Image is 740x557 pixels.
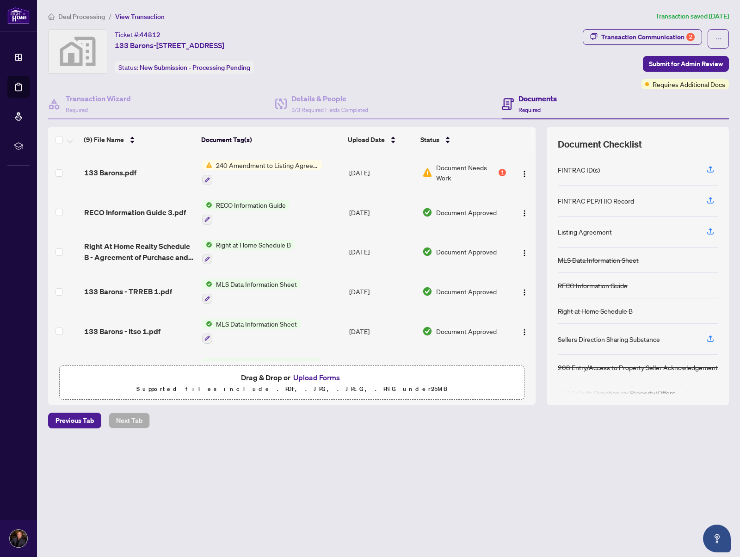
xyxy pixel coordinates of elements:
[197,127,344,153] th: Document Tag(s)
[84,207,186,218] span: RECO Information Guide 3.pdf
[422,207,432,217] img: Document Status
[115,40,224,51] span: 133 Barons-[STREET_ADDRESS]
[140,63,250,72] span: New Submission - Processing Pending
[517,284,532,299] button: Logo
[517,324,532,339] button: Logo
[344,127,417,153] th: Upload Date
[643,56,729,72] button: Submit for Admin Review
[703,525,731,552] button: Open asap
[422,247,432,257] img: Document Status
[558,255,639,265] div: MLS Data Information Sheet
[422,326,432,336] img: Document Status
[7,7,30,24] img: logo
[115,29,160,40] div: Ticket #:
[202,279,301,304] button: Status IconMLS Data Information Sheet
[84,167,136,178] span: 133 Barons.pdf
[558,227,612,237] div: Listing Agreement
[202,200,290,225] button: Status IconRECO Information Guide
[65,384,518,395] p: Supported files include .PDF, .JPG, .JPEG, .PNG under 25 MB
[345,153,419,192] td: [DATE]
[436,247,497,257] span: Document Approved
[84,326,160,337] span: 133 Barons - Itso 1.pdf
[109,413,150,428] button: Next Tab
[558,362,718,372] div: 208 Entry/Access to Property Seller Acknowledgement
[202,160,212,170] img: Status Icon
[558,165,600,175] div: FINTRAC ID(s)
[212,200,290,210] span: RECO Information Guide
[436,162,497,183] span: Document Needs Work
[601,30,695,44] div: Transaction Communication
[517,205,532,220] button: Logo
[84,286,172,297] span: 133 Barons - TRREB 1.pdf
[48,413,101,428] button: Previous Tab
[422,167,432,178] img: Document Status
[202,240,212,250] img: Status Icon
[345,311,419,351] td: [DATE]
[115,61,254,74] div: Status:
[202,319,301,344] button: Status IconMLS Data Information Sheet
[517,244,532,259] button: Logo
[66,106,88,113] span: Required
[291,93,368,104] h4: Details & People
[345,272,419,311] td: [DATE]
[212,319,301,329] span: MLS Data Information Sheet
[521,328,528,336] img: Logo
[60,366,524,400] span: Drag & Drop orUpload FormsSupported files include .PDF, .JPG, .JPEG, .PNG under25MB
[202,359,212,369] img: Status Icon
[499,169,506,176] div: 1
[345,192,419,232] td: [DATE]
[655,11,729,22] article: Transaction saved [DATE]
[521,210,528,217] img: Logo
[521,249,528,257] img: Logo
[58,12,105,21] span: Deal Processing
[649,56,723,71] span: Submit for Admin Review
[202,160,322,185] button: Status Icon240 Amendment to Listing Agreement - Authority to Offer for Sale Price Change/Extensio...
[202,279,212,289] img: Status Icon
[436,207,497,217] span: Document Approved
[558,196,634,206] div: FINTRAC PEP/HIO Record
[84,241,195,263] span: Right At Home Realty Schedule B - Agreement of Purchase and Sale 8.pdf
[518,106,541,113] span: Required
[80,127,197,153] th: (9) File Name
[653,79,725,89] span: Requires Additional Docs
[212,240,295,250] span: Right at Home Schedule B
[212,160,322,170] span: 240 Amendment to Listing Agreement - Authority to Offer for Sale Price Change/Extension/Amendment(s)
[558,306,633,316] div: Right at Home Schedule B
[212,279,301,289] span: MLS Data Information Sheet
[66,93,131,104] h4: Transaction Wizard
[10,530,27,547] img: Profile Icon
[291,106,368,113] span: 3/3 Required Fields Completed
[55,413,94,428] span: Previous Tab
[517,165,532,180] button: Logo
[558,138,642,151] span: Document Checklist
[521,170,528,178] img: Logo
[583,29,702,45] button: Transaction Communication2
[109,11,111,22] li: /
[202,240,295,265] button: Status IconRight at Home Schedule B
[202,200,212,210] img: Status Icon
[518,93,557,104] h4: Documents
[558,280,628,291] div: RECO Information Guide
[521,289,528,296] img: Logo
[420,135,439,145] span: Status
[436,326,497,336] span: Document Approved
[348,135,385,145] span: Upload Date
[202,319,212,329] img: Status Icon
[558,334,660,344] div: Sellers Direction Sharing Substance
[686,33,695,41] div: 2
[345,351,419,391] td: [DATE]
[436,286,497,297] span: Document Approved
[49,30,107,73] img: svg%3e
[140,31,160,39] span: 44812
[202,359,322,384] button: Status Icon208 Entry/Access to Property Seller Acknowledgement
[212,359,322,369] span: 208 Entry/Access to Property Seller Acknowledgement
[345,232,419,272] td: [DATE]
[241,371,343,384] span: Drag & Drop or
[84,359,195,382] span: Ontario 208 - EntryAccess to Property Seller Acknowledgement 1.pdf
[48,13,55,20] span: home
[115,12,165,21] span: View Transaction
[417,127,507,153] th: Status
[422,286,432,297] img: Document Status
[84,135,124,145] span: (9) File Name
[715,36,721,42] span: ellipsis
